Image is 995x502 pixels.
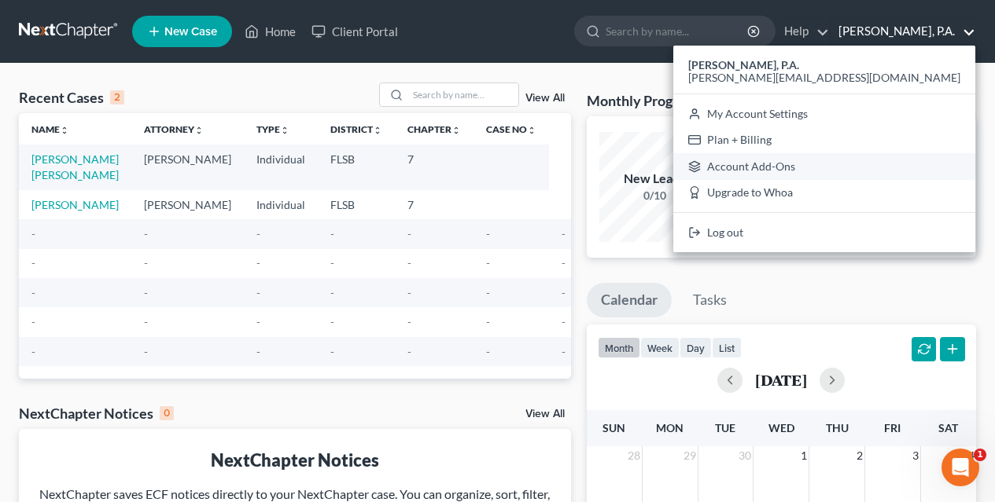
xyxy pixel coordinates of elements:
[318,145,395,189] td: FLSB
[486,123,536,135] a: Case Nounfold_more
[486,286,490,299] span: -
[640,337,680,358] button: week
[598,337,640,358] button: month
[562,227,566,240] span: -
[19,404,174,423] div: NextChapter Notices
[486,227,490,240] span: -
[395,145,474,189] td: 7
[799,446,809,465] span: 1
[599,170,709,188] div: New Leads
[330,227,334,240] span: -
[160,406,174,420] div: 0
[938,421,958,434] span: Sat
[587,91,698,110] h3: Monthly Progress
[407,286,411,299] span: -
[31,152,119,181] a: [PERSON_NAME] [PERSON_NAME]
[408,83,518,106] input: Search by name...
[486,256,490,269] span: -
[688,71,960,84] span: [PERSON_NAME][EMAIL_ADDRESS][DOMAIN_NAME]
[31,448,558,472] div: NextChapter Notices
[19,88,124,107] div: Recent Cases
[330,345,334,358] span: -
[244,145,318,189] td: Individual
[673,46,975,252] div: [PERSON_NAME], P.A.
[256,227,260,240] span: -
[330,256,334,269] span: -
[826,421,849,434] span: Thu
[715,421,735,434] span: Tue
[682,446,698,465] span: 29
[755,372,807,388] h2: [DATE]
[237,17,304,46] a: Home
[144,123,204,135] a: Attorneyunfold_more
[606,16,750,46] input: Search by name...
[680,337,712,358] button: day
[599,188,709,203] div: 0/10
[144,286,148,299] span: -
[256,315,260,328] span: -
[673,101,975,127] a: My Account Settings
[256,345,260,358] span: -
[673,126,975,153] a: Plan + Billing
[144,256,148,269] span: -
[562,345,566,358] span: -
[527,126,536,135] i: unfold_more
[626,446,642,465] span: 28
[31,315,35,328] span: -
[256,123,289,135] a: Typeunfold_more
[974,449,986,461] span: 1
[407,256,411,269] span: -
[486,345,490,358] span: -
[712,337,742,358] button: list
[486,315,490,328] span: -
[967,446,976,465] span: 4
[525,409,565,420] a: View All
[144,227,148,240] span: -
[373,126,382,135] i: unfold_more
[304,17,406,46] a: Client Portal
[31,256,35,269] span: -
[562,256,566,269] span: -
[673,180,975,207] a: Upgrade to Whoa
[31,123,69,135] a: Nameunfold_more
[110,90,124,104] div: 2
[330,286,334,299] span: -
[407,123,461,135] a: Chapterunfold_more
[656,421,684,434] span: Mon
[144,345,148,358] span: -
[911,446,920,465] span: 3
[330,315,334,328] span: -
[194,126,204,135] i: unfold_more
[60,126,69,135] i: unfold_more
[31,227,35,240] span: -
[280,126,289,135] i: unfold_more
[673,219,975,246] a: Log out
[831,17,975,46] a: [PERSON_NAME], P.A.
[451,126,461,135] i: unfold_more
[407,315,411,328] span: -
[244,190,318,219] td: Individual
[673,153,975,180] a: Account Add-Ons
[318,190,395,219] td: FLSB
[256,256,260,269] span: -
[525,93,565,104] a: View All
[407,227,411,240] span: -
[737,446,753,465] span: 30
[768,421,794,434] span: Wed
[395,190,474,219] td: 7
[776,17,829,46] a: Help
[31,286,35,299] span: -
[31,345,35,358] span: -
[562,286,566,299] span: -
[562,315,566,328] span: -
[884,421,901,434] span: Fri
[256,286,260,299] span: -
[330,123,382,135] a: Districtunfold_more
[688,58,799,71] strong: [PERSON_NAME], P.A.
[942,449,979,486] iframe: Intercom live chat
[131,190,244,219] td: [PERSON_NAME]
[164,26,217,38] span: New Case
[407,345,411,358] span: -
[603,421,625,434] span: Sun
[679,283,741,317] a: Tasks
